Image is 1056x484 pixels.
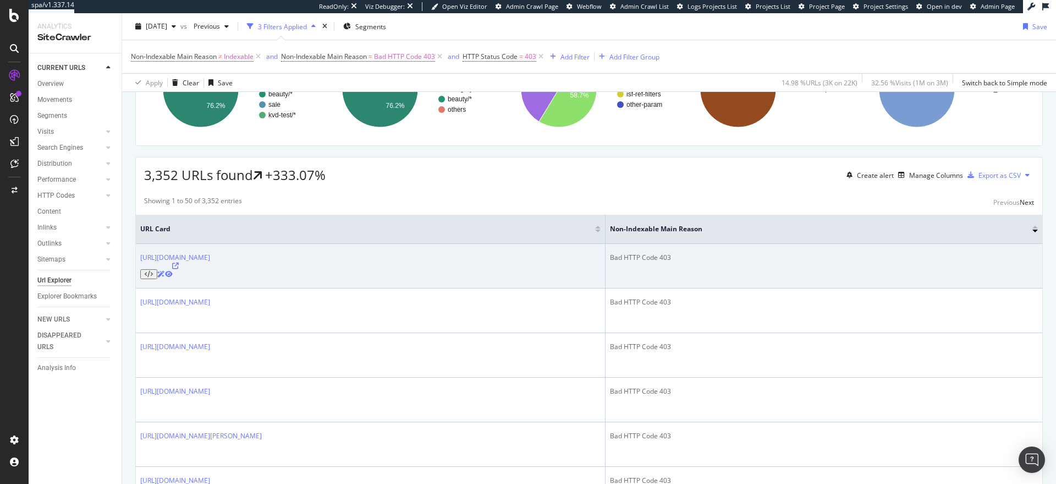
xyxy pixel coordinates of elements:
[263,51,281,62] button: and
[268,111,296,119] text: kvd-test/*
[140,342,210,351] a: [URL][DOMAIN_NAME]
[37,174,76,186] div: Performance
[1019,447,1045,473] div: Open Intercom Messenger
[729,85,746,93] text: 100%
[978,171,1021,180] div: Export as CSV
[610,387,1038,396] div: Bad HTTP Code 403
[620,2,669,10] span: Admin Crawl List
[857,171,894,180] div: Create alert
[963,166,1021,184] button: Export as CSV
[165,269,173,279] a: URL Inspection
[442,2,487,10] span: Open Viz Editor
[319,2,349,11] div: ReadOnly:
[37,275,71,286] div: Url Explorer
[37,291,97,302] div: Explorer Bookmarks
[374,49,435,64] span: Bad HTTP Code 403
[799,2,845,11] a: Project Page
[595,50,659,63] button: Add Filter Group
[37,174,103,186] a: Performance
[444,51,463,62] button: and
[180,21,189,31] span: vs
[610,297,1038,307] div: Bad HTTP Code 403
[853,2,908,11] a: Project Settings
[37,31,113,44] div: SiteCrawler
[745,2,790,11] a: Projects List
[37,110,114,122] a: Segments
[37,142,103,154] a: Search Engines
[37,238,62,249] div: Outlinks
[140,253,210,262] a: [URL][DOMAIN_NAME]
[140,387,210,396] a: [URL][DOMAIN_NAME]
[806,85,829,93] text: desktop
[140,269,157,279] button: View HTML Source
[386,102,404,110] text: 76.2%
[626,90,661,98] text: isf-ref-filters
[570,91,589,99] text: 58.7%
[37,94,72,106] div: Movements
[970,2,1015,11] a: Admin Page
[218,52,222,61] span: ≠
[37,158,103,170] a: Distribution
[37,222,57,233] div: Inlinks
[37,158,72,170] div: Distribution
[894,168,963,182] button: Manage Columns
[168,74,199,91] button: Clear
[981,2,1015,10] span: Admin Page
[809,2,845,10] span: Project Page
[131,52,217,61] span: Non-Indexable Main Reason
[993,198,1020,207] div: Previous
[916,2,962,11] a: Open in dev
[281,52,367,61] span: Non-Indexable Main Reason
[37,238,103,249] a: Outlinks
[268,90,293,98] text: beauty/*
[37,291,114,302] a: Explorer Bookmarks
[864,2,908,10] span: Project Settings
[224,49,254,64] span: Indexable
[131,74,163,91] button: Apply
[37,275,114,286] a: Url Explorer
[37,110,67,122] div: Segments
[243,18,320,35] button: 3 Filters Applied
[909,85,926,93] text: 100%
[927,2,962,10] span: Open in dev
[626,101,662,108] text: other-param
[37,62,85,74] div: CURRENT URLS
[265,166,326,184] div: +333.07%
[610,253,1038,263] div: Bad HTTP Code 403
[431,2,487,11] a: Open Viz Editor
[207,102,226,110] text: 76.2%
[146,78,163,87] div: Apply
[37,314,70,325] div: NEW URLS
[37,222,103,233] a: Inlinks
[1032,21,1047,31] div: Save
[871,78,948,87] div: 32.56 % Visits ( 1M on 3M )
[131,18,180,35] button: [DATE]
[144,166,253,184] span: 3,352 URLs found
[37,190,75,202] div: HTTP Codes
[609,52,659,61] div: Add Filter Group
[519,52,523,61] span: =
[37,126,54,138] div: Visits
[1020,198,1034,207] div: Next
[140,263,210,269] a: Visit Online Page
[448,85,473,93] text: category
[566,2,602,11] a: Webflow
[355,21,386,31] span: Segments
[365,2,405,11] div: Viz Debugger:
[339,18,391,35] button: Segments
[37,254,65,265] div: Sitemaps
[189,18,233,35] button: Previous
[140,297,210,307] a: [URL][DOMAIN_NAME]
[37,206,114,217] a: Content
[37,362,114,374] a: Analysis Info
[37,62,103,74] a: CURRENT URLS
[525,49,536,64] span: 403
[496,2,558,11] a: Admin Crawl Page
[37,78,114,90] a: Overview
[146,21,167,31] span: 2025 Sep. 4th
[144,196,242,209] div: Showing 1 to 50 of 3,352 entries
[183,78,199,87] div: Clear
[463,52,518,61] span: HTTP Status Code
[842,166,894,184] button: Create alert
[37,22,113,31] div: Analytics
